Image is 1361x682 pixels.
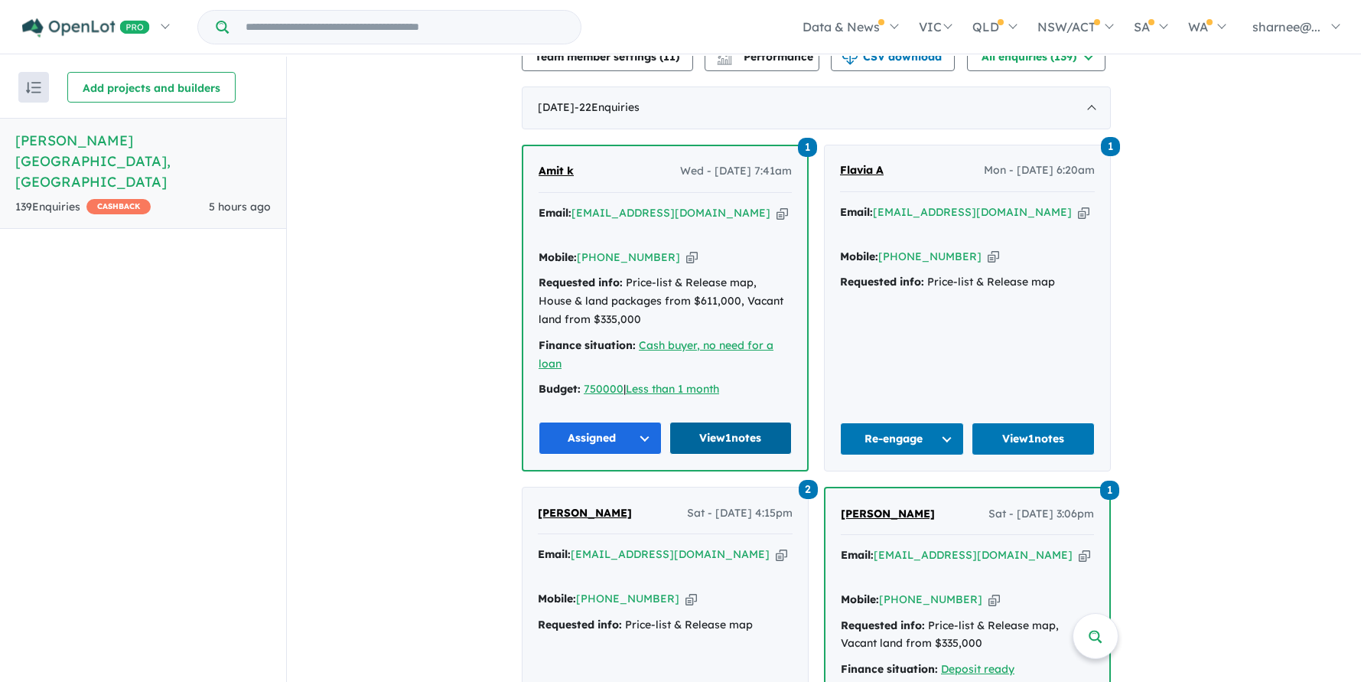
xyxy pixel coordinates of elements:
span: 1 [798,138,817,157]
strong: Requested info: [538,618,622,631]
strong: Email: [538,547,571,561]
strong: Requested info: [840,275,924,289]
a: 1 [1101,135,1120,156]
strong: Email: [841,548,874,562]
strong: Mobile: [841,592,879,606]
strong: Mobile: [539,250,577,264]
strong: Mobile: [840,250,878,263]
a: [EMAIL_ADDRESS][DOMAIN_NAME] [874,548,1073,562]
a: [EMAIL_ADDRESS][DOMAIN_NAME] [571,206,770,220]
strong: Requested info: [841,618,925,632]
a: Flavia A [840,162,884,180]
div: 139 Enquir ies [15,198,151,217]
img: sort.svg [26,82,41,93]
span: Performance [719,50,813,64]
strong: Finance situation: [539,338,636,352]
button: Copy [777,205,788,221]
button: Team member settings (11) [522,41,693,71]
h5: [PERSON_NAME][GEOGRAPHIC_DATA] , [GEOGRAPHIC_DATA] [15,130,271,192]
a: [PHONE_NUMBER] [577,250,680,264]
button: Copy [685,591,697,607]
span: 11 [664,50,676,64]
a: 1 [1100,478,1119,499]
span: Mon - [DATE] 6:20am [984,162,1095,180]
button: All enquiries (139) [967,41,1105,71]
a: 2 [799,478,818,498]
a: [PHONE_NUMBER] [879,592,982,606]
span: - 22 Enquir ies [575,100,640,114]
input: Try estate name, suburb, builder or developer [232,11,578,44]
strong: Email: [539,206,571,220]
div: Price-list & Release map [840,273,1095,292]
a: Cash buyer, no need for a loan [539,338,773,370]
a: View1notes [972,423,1096,455]
span: Amit k [539,164,574,178]
a: [PERSON_NAME] [841,505,935,524]
button: Add projects and builders [67,72,236,103]
button: Copy [1079,547,1090,563]
img: Openlot PRO Logo White [22,18,150,38]
span: Flavia A [840,163,884,177]
div: | [539,380,792,399]
span: 5 hours ago [209,200,271,214]
button: Copy [686,250,698,266]
button: Re-engage [840,423,964,455]
span: 1 [1101,137,1120,156]
a: [PERSON_NAME] [538,504,632,523]
a: [PHONE_NUMBER] [878,250,982,263]
button: CSV download [831,41,955,71]
button: Copy [776,547,787,563]
a: Less than 1 month [626,382,719,396]
button: Copy [988,592,1000,608]
strong: Requested info: [539,276,623,289]
strong: Budget: [539,382,581,396]
span: CASHBACK [86,199,151,214]
span: Sat - [DATE] 3:06pm [988,505,1094,524]
span: [PERSON_NAME] [538,506,632,520]
strong: Finance situation: [841,662,938,676]
a: 1 [798,136,817,157]
a: Amit k [539,162,574,181]
a: [EMAIL_ADDRESS][DOMAIN_NAME] [571,547,770,561]
div: [DATE] [522,86,1111,129]
a: 750000 [584,382,624,396]
strong: Email: [840,205,873,219]
a: Deposit ready [941,662,1014,676]
span: Sat - [DATE] 4:15pm [687,504,793,523]
strong: Mobile: [538,592,576,605]
button: Assigned [539,422,662,455]
div: Price-list & Release map, House & land packages from $611,000, Vacant land from $335,000 [539,274,792,328]
div: Price-list & Release map [538,616,793,635]
span: [PERSON_NAME] [841,507,935,520]
button: Copy [988,249,999,265]
button: Performance [705,41,819,71]
span: Wed - [DATE] 7:41am [680,162,792,181]
a: View1notes [669,422,793,455]
span: 1 [1100,481,1119,500]
img: bar-chart.svg [717,55,732,65]
img: download icon [842,50,858,65]
button: Copy [1078,204,1089,220]
a: [EMAIL_ADDRESS][DOMAIN_NAME] [873,205,1072,219]
a: [PHONE_NUMBER] [576,592,679,605]
div: Price-list & Release map, Vacant land from $335,000 [841,617,1094,654]
span: sharnee@... [1252,19,1320,34]
span: 2 [799,480,818,499]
